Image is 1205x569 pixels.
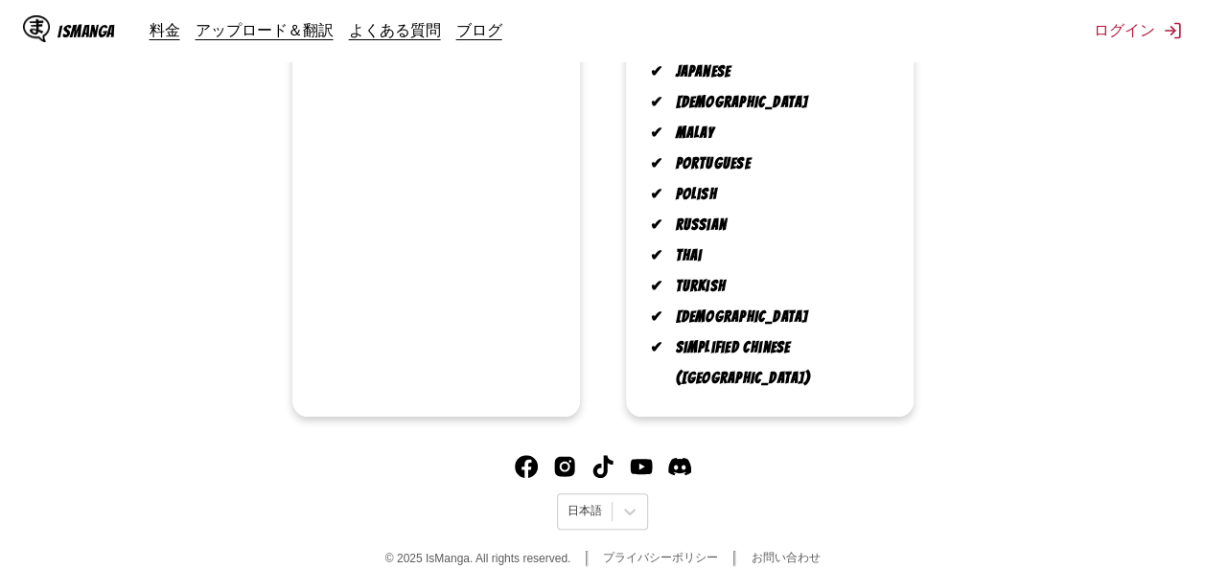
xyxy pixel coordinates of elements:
a: よくある質問 [349,20,441,39]
img: IsManga Facebook [515,455,538,478]
button: ログイン [1094,20,1182,41]
a: 料金 [150,20,180,39]
li: Polish [664,179,891,210]
li: Portuguese [664,148,891,179]
li: Japanese [664,57,891,87]
a: Discord [668,455,691,478]
img: IsManga Instagram [553,455,576,478]
a: TikTok [591,455,614,478]
img: IsManga TikTok [591,455,614,478]
li: [DEMOGRAPHIC_DATA] [664,87,891,118]
img: Sign out [1163,21,1182,40]
li: Thai [664,240,891,271]
a: Instagram [553,455,576,478]
div: IsManga [58,22,115,40]
li: Malay [664,118,891,148]
li: Turkish [664,271,891,302]
span: © 2025 IsManga. All rights reserved. [385,552,571,565]
a: プライバシーポリシー [603,550,718,566]
li: [DEMOGRAPHIC_DATA] [664,302,891,332]
a: お問い合わせ [751,550,820,566]
a: Facebook [515,455,538,478]
img: IsManga YouTube [630,455,653,478]
li: Russian [664,210,891,240]
a: アップロード＆翻訳 [196,20,334,39]
a: Youtube [630,455,653,478]
input: Select language [568,505,570,518]
a: ブログ [456,20,502,39]
a: IsManga LogoIsManga [23,15,150,46]
li: Simplified Chinese ([GEOGRAPHIC_DATA]) [664,332,891,394]
img: IsManga Logo [23,15,50,42]
img: IsManga Discord [668,455,691,478]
